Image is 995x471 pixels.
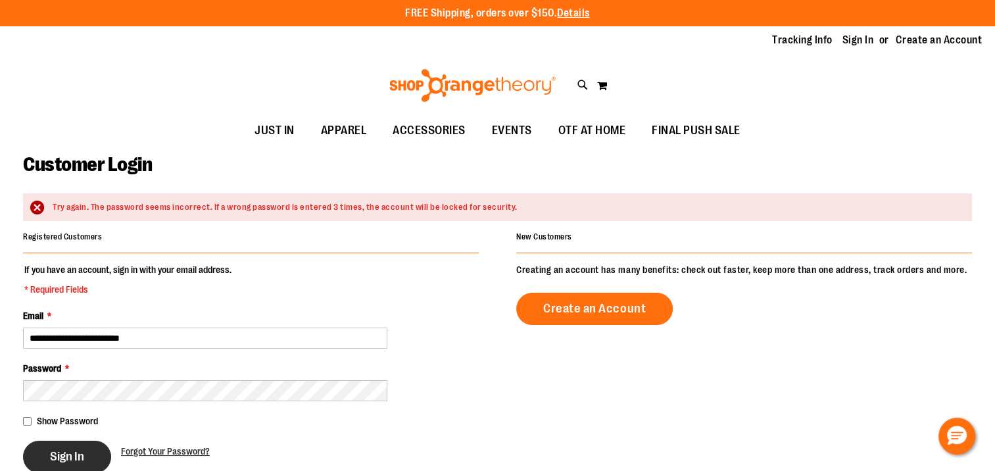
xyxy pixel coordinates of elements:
span: OTF AT HOME [558,116,626,145]
a: Forgot Your Password? [121,445,210,458]
span: ACCESSORIES [393,116,466,145]
span: APPAREL [321,116,367,145]
span: EVENTS [492,116,532,145]
p: FREE Shipping, orders over $150. [405,6,590,21]
a: OTF AT HOME [545,116,639,146]
span: FINAL PUSH SALE [652,116,740,145]
a: Create an Account [896,33,983,47]
legend: If you have an account, sign in with your email address. [23,263,233,296]
a: ACCESSORIES [379,116,479,146]
a: FINAL PUSH SALE [639,116,754,146]
span: Customer Login [23,153,152,176]
a: Tracking Info [772,33,833,47]
a: JUST IN [241,116,308,146]
a: Create an Account [516,293,673,325]
span: Sign In [50,449,84,464]
a: APPAREL [308,116,380,146]
p: Creating an account has many benefits: check out faster, keep more than one address, track orders... [516,263,972,276]
strong: Registered Customers [23,232,102,241]
span: Email [23,310,43,321]
span: Forgot Your Password? [121,446,210,457]
button: Hello, have a question? Let’s chat. [938,418,975,455]
span: Create an Account [543,301,646,316]
div: Try again. The password seems incorrect. If a wrong password is entered 3 times, the account will... [53,201,959,214]
span: JUST IN [255,116,295,145]
span: Password [23,363,61,374]
strong: New Customers [516,232,572,241]
a: Sign In [842,33,874,47]
span: * Required Fields [24,283,231,296]
img: Shop Orangetheory [387,69,558,102]
a: EVENTS [479,116,545,146]
a: Details [557,7,590,19]
span: Show Password [37,416,98,426]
